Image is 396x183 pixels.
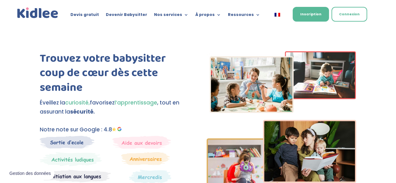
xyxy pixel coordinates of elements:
a: Ressources [228,13,260,19]
p: Éveillez la favorisez , tout en assurant la [40,98,189,116]
a: Inscription [293,7,329,22]
span: l’apprentissage [115,99,157,106]
img: weekends [112,136,171,149]
span: curiosité, [65,99,90,106]
a: Kidlee Logo [16,6,60,20]
a: À propos [195,13,221,19]
a: Connexion [332,7,367,22]
strong: sécurité. [70,108,95,115]
a: Devis gratuit [70,13,99,19]
p: Notre note sur Google : 4.8 [40,125,189,134]
img: logo_kidlee_bleu [16,6,60,20]
img: Sortie decole [40,136,95,149]
img: Français [275,13,280,17]
span: Gestion des données [9,171,51,176]
a: Devenir Babysitter [106,13,147,19]
img: Anniversaire [121,152,170,165]
img: Atelier thematique [40,170,111,183]
a: Nos services [154,13,188,19]
h1: Trouvez votre babysitter coup de cœur dès cette semaine [40,51,189,98]
img: Mercredi [40,152,102,166]
button: Gestion des données [6,167,54,180]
